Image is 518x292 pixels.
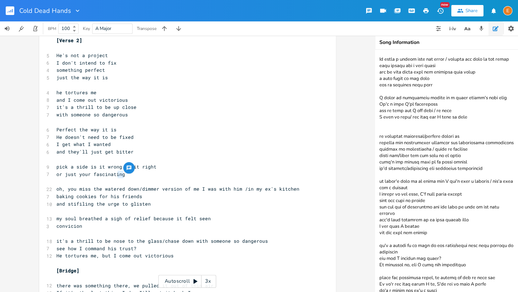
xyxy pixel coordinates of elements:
span: He tortures me, but I come out victorious [56,252,174,259]
span: and they'll just get bitter [56,148,134,155]
span: my soul breathed a sigh of relief because it felt seen [56,215,211,222]
span: it's a thrill to be nose to the glass/chase down with someone so dangerous [56,238,268,244]
span: there was something there, we pulled it out of thin air [56,282,214,289]
span: with someone so dangerous [56,111,128,118]
span: and I come out victorious [56,97,128,103]
span: baking cookies for his friends [56,193,142,200]
button: New [433,4,447,17]
span: or just your fascinating [56,171,125,177]
span: [Verse 2] [56,37,82,44]
button: Share [451,5,483,16]
span: Cold Dead Hands [19,7,71,14]
span: just the way it is [56,74,108,81]
span: I get what I wanted [56,141,111,147]
div: Share [465,7,478,14]
div: Autoscroll [158,275,216,288]
div: BPM [48,27,56,31]
span: convicion [56,223,82,229]
div: Key [83,26,90,31]
span: and stifiling the urge to glisten [56,201,151,207]
textarea: lore ip dolorsita cons [Adipi 0] el seddoei tem inci u labo etdo magna al enim ad minimveni quis ... [375,50,518,292]
div: Transpose [137,26,156,31]
span: pick a side is it wrong is it right [56,163,156,170]
div: Erin Nicolle [503,6,512,15]
button: E [503,2,512,19]
span: he tortures me [56,89,96,96]
div: New [440,2,449,7]
span: [Bridge] [56,267,79,274]
span: He doesn't need to be fixed [56,134,134,140]
span: oh, you miss the watered down/dimmer version of me I was with him /in my ex's kitchen [56,186,299,192]
span: He's not a project [56,52,108,59]
span: I don't intend to fix [56,60,116,66]
span: see how I command his trust? [56,245,136,252]
div: Song Information [379,40,514,45]
span: A Major [95,25,111,32]
span: Perfect the way it is [56,126,116,133]
div: 3x [201,275,214,288]
span: it's a thrill to be up close [56,104,136,110]
span: something perfect [56,67,105,73]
